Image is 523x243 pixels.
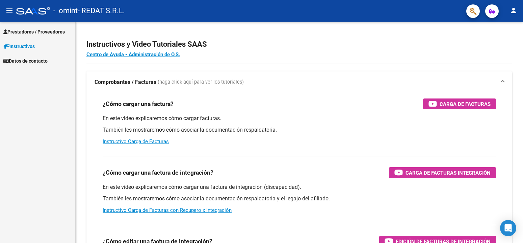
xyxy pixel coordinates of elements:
p: En este video explicaremos cómo cargar una factura de integración (discapacidad). [103,183,496,191]
mat-icon: person [509,6,518,15]
p: También les mostraremos cómo asociar la documentación respaldatoria. [103,126,496,134]
div: Open Intercom Messenger [500,220,516,236]
span: - REDAT S.R.L. [78,3,125,18]
a: Instructivo Carga de Facturas [103,138,169,145]
p: También les mostraremos cómo asociar la documentación respaldatoria y el legajo del afiliado. [103,195,496,202]
button: Carga de Facturas Integración [389,167,496,178]
h3: ¿Cómo cargar una factura de integración? [103,168,213,177]
strong: Comprobantes / Facturas [95,79,156,86]
span: Instructivos [3,43,35,50]
mat-icon: menu [5,6,14,15]
span: Carga de Facturas Integración [406,169,491,177]
button: Carga de Facturas [423,98,496,109]
span: (haga click aquí para ver los tutoriales) [158,79,244,86]
h3: ¿Cómo cargar una factura? [103,99,174,109]
h2: Instructivos y Video Tutoriales SAAS [86,38,512,51]
a: Instructivo Carga de Facturas con Recupero x Integración [103,207,232,213]
span: - omint [53,3,78,18]
mat-expansion-panel-header: Comprobantes / Facturas (haga click aquí para ver los tutoriales) [86,71,512,93]
span: Prestadores / Proveedores [3,28,65,36]
span: Datos de contacto [3,57,48,65]
span: Carga de Facturas [440,100,491,108]
p: En este video explicaremos cómo cargar facturas. [103,115,496,122]
a: Centro de Ayuda - Administración de O.S. [86,51,180,58]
